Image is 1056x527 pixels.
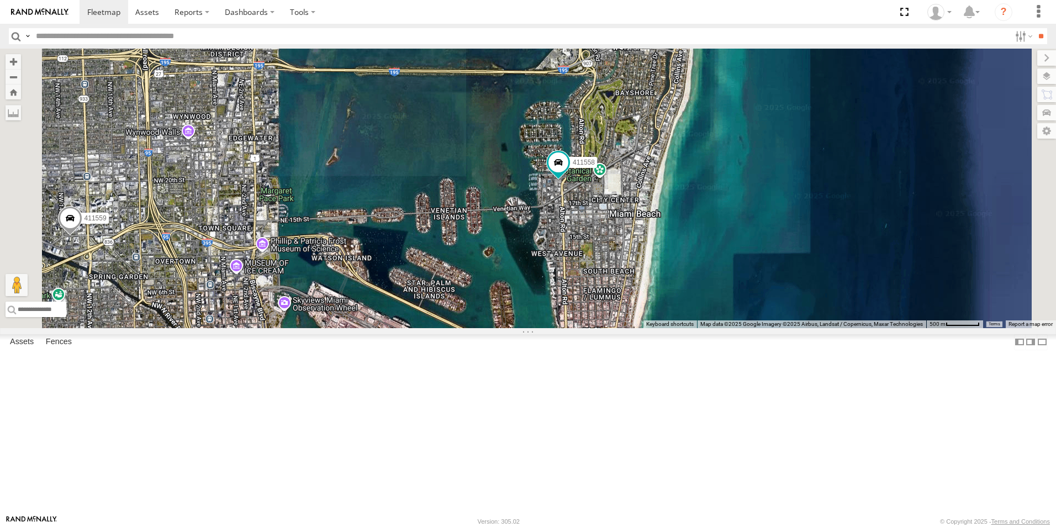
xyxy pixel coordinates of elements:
label: Search Filter Options [1011,28,1034,44]
a: Terms and Conditions [991,518,1050,525]
button: Drag Pegman onto the map to open Street View [6,274,28,296]
span: 500 m [930,321,946,327]
label: Measure [6,105,21,120]
label: Fences [40,334,77,350]
span: 411559 [85,214,107,222]
button: Map Scale: 500 m per 58 pixels [926,320,983,328]
i: ? [995,3,1012,21]
img: rand-logo.svg [11,8,68,16]
div: Chino Castillo [923,4,955,20]
button: Zoom Home [6,85,21,99]
a: Visit our Website [6,516,57,527]
label: Hide Summary Table [1037,334,1048,350]
label: Assets [4,334,39,350]
a: Report a map error [1009,321,1053,327]
label: Search Query [23,28,32,44]
div: Version: 305.02 [478,518,520,525]
label: Dock Summary Table to the Left [1014,334,1025,350]
span: Map data ©2025 Google Imagery ©2025 Airbus, Landsat / Copernicus, Maxar Technologies [700,321,923,327]
label: Map Settings [1037,123,1056,139]
button: Zoom in [6,54,21,69]
a: Terms [989,322,1000,326]
div: © Copyright 2025 - [940,518,1050,525]
label: Dock Summary Table to the Right [1025,334,1036,350]
span: 411558 [573,159,595,166]
button: Zoom out [6,69,21,85]
button: Keyboard shortcuts [646,320,694,328]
